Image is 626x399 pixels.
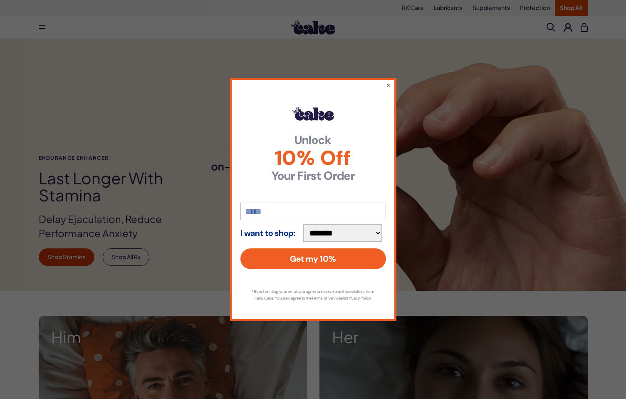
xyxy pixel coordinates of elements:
[292,107,334,120] img: Hello Cake
[249,288,378,302] p: *By submitting your email you agree to receive email newsletters from Hello Cake. You also agree ...
[240,228,295,238] strong: I want to shop:
[386,81,391,89] button: ×
[240,148,386,168] span: 10% Off
[240,134,386,146] strong: Unlock
[312,295,341,301] a: Terms of Service
[240,170,386,182] strong: Your First Order
[240,248,386,269] button: Get my 10%
[347,295,371,301] a: Privacy Policy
